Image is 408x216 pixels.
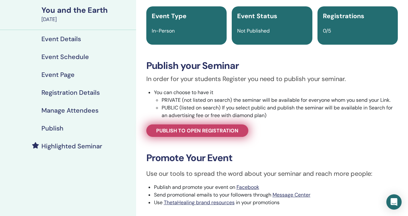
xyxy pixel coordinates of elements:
a: ThetaHealing brand resources [164,199,235,206]
h4: Highlighted Seminar [41,142,102,150]
h3: Publish your Seminar [146,60,398,71]
div: Open Intercom Messenger [386,194,402,210]
h4: Registration Details [41,89,100,96]
li: PRIVATE (not listed on search) the seminar will be available for everyone whom you send your Link. [162,96,398,104]
li: You can choose to have it [154,89,398,119]
div: You and the Earth [41,5,132,16]
h3: Promote Your Event [146,152,398,164]
li: Use in your promotions [154,199,398,206]
a: Message Center [273,191,310,198]
h4: Manage Attendees [41,107,98,114]
h4: Event Details [41,35,81,43]
li: Send promotional emails to your followers through [154,191,398,199]
h4: Event Schedule [41,53,89,61]
h4: Publish [41,124,63,132]
li: PUBLIC (listed on search) If you select public and publish the seminar will be available in Searc... [162,104,398,119]
span: In-Person [152,27,175,34]
span: 0/5 [323,27,331,34]
div: [DATE] [41,16,132,23]
p: In order for your students Register you need to publish your seminar. [146,74,398,84]
h4: Event Page [41,71,75,78]
a: Facebook [237,184,259,190]
p: Use our tools to spread the word about your seminar and reach more people: [146,169,398,178]
span: Event Status [237,12,277,20]
a: You and the Earth[DATE] [38,5,136,23]
span: Registrations [323,12,364,20]
span: Publish to open registration [156,127,238,134]
span: Event Type [152,12,186,20]
li: Publish and promote your event on [154,183,398,191]
span: Not Published [237,27,270,34]
a: Publish to open registration [146,124,248,137]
